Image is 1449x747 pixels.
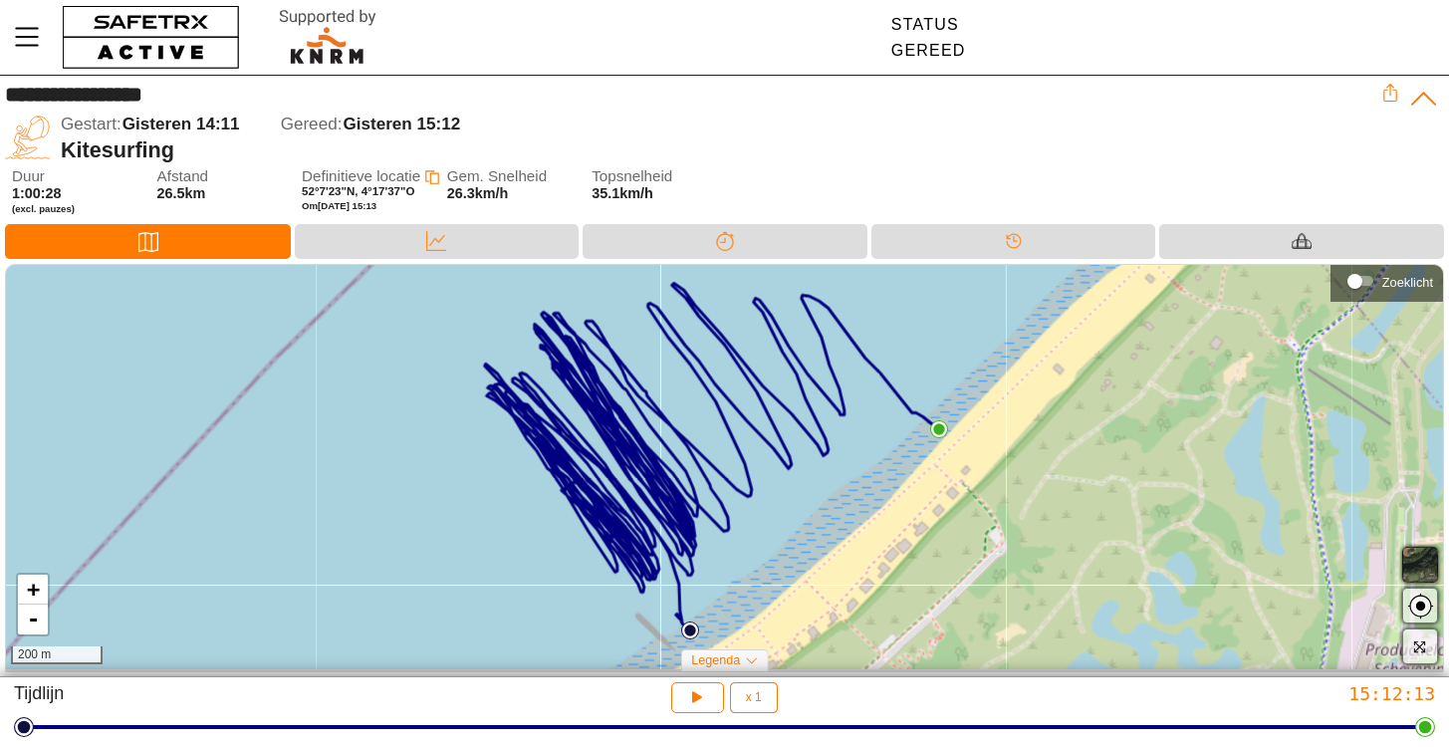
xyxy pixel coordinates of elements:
div: Status [891,16,966,34]
div: Data [295,224,580,259]
div: 200 m [11,646,103,664]
button: x 1 [730,682,778,713]
span: 52°7'23"N, 4°17'37"O [302,185,414,197]
div: Tijdlijn [14,682,483,713]
div: 15:12:13 [966,682,1435,705]
span: (excl. pauzes) [12,203,139,215]
span: Definitieve locatie [302,167,420,184]
span: Gisteren 15:12 [343,115,460,133]
img: RescueLogo.svg [256,5,399,70]
span: Legenda [691,653,740,667]
span: 26.3km/h [447,185,509,201]
span: 1:00:28 [12,185,62,201]
img: PathStart.svg [681,622,699,639]
span: 35.1km/h [592,185,653,201]
span: Gestart: [61,115,121,133]
span: Gem. Snelheid [447,168,575,185]
span: x 1 [746,691,762,703]
div: Splitsen [583,224,867,259]
div: Zoeklicht [1340,266,1433,296]
div: Kaart [5,224,291,259]
div: Gereed [891,42,966,60]
span: Duur [12,168,139,185]
img: PathEnd.svg [930,420,948,438]
span: Gereed: [281,115,343,133]
div: Materiaal [1159,224,1444,259]
img: Equipment_Black.svg [1292,231,1312,251]
span: 26.5km [157,185,206,201]
a: Zoom in [18,575,48,605]
img: KITE_SURFING.svg [5,115,51,160]
div: Tijdlijn [871,224,1156,259]
a: Zoom out [18,605,48,634]
span: Afstand [157,168,285,185]
div: Zoeklicht [1382,275,1433,290]
span: Om [DATE] 15:13 [302,200,376,211]
span: Topsnelheid [592,168,719,185]
span: Gisteren 14:11 [122,115,240,133]
div: Kitesurfing [61,137,1381,163]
